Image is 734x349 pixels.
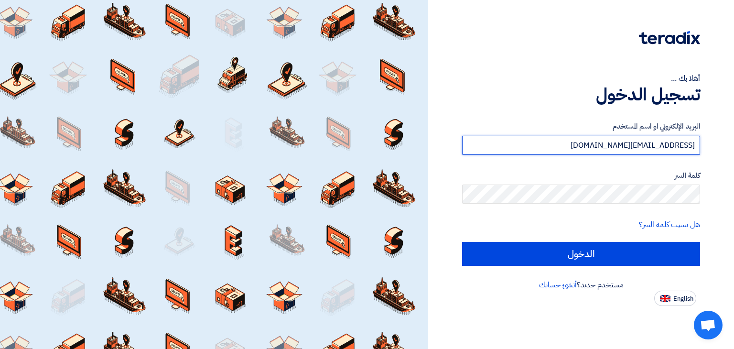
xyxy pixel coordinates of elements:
[694,311,723,339] a: Open chat
[462,242,700,266] input: الدخول
[539,279,577,291] a: أنشئ حسابك
[462,136,700,155] input: أدخل بريد العمل الإلكتروني او اسم المستخدم الخاص بك ...
[639,219,700,230] a: هل نسيت كلمة السر؟
[639,31,700,44] img: Teradix logo
[660,295,670,302] img: en-US.png
[654,291,696,306] button: English
[462,170,700,181] label: كلمة السر
[673,295,693,302] span: English
[462,73,700,84] div: أهلا بك ...
[462,121,700,132] label: البريد الإلكتروني او اسم المستخدم
[462,84,700,105] h1: تسجيل الدخول
[462,279,700,291] div: مستخدم جديد؟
